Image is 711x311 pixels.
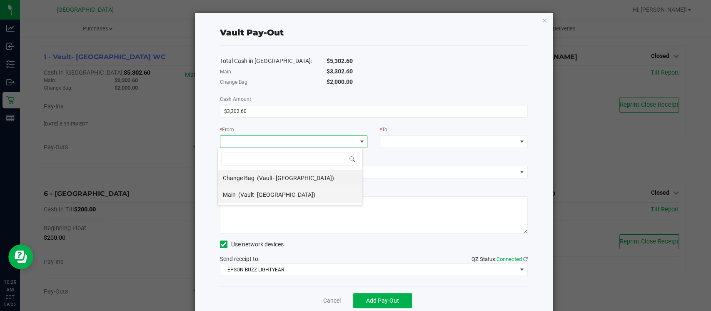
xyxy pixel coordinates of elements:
span: Send receipt to: [220,256,259,262]
label: From [220,126,234,133]
button: Add Pay-Out [353,293,412,308]
span: $2,000.00 [327,78,353,85]
span: (Vault- [GEOGRAPHIC_DATA]) [257,175,334,181]
span: $3,302.60 [327,68,353,75]
span: $5,302.60 [327,58,353,64]
a: Cancel [323,296,341,305]
span: Cash Amount [220,96,251,102]
div: Vault Pay-Out [220,26,284,39]
label: Use network devices [220,240,284,249]
span: Total Cash in [GEOGRAPHIC_DATA]: [220,58,312,64]
span: Change Bag [223,175,254,181]
span: Change Bag: [220,79,249,85]
span: Add Pay-Out [366,297,399,304]
iframe: Resource center [8,244,33,269]
span: QZ Status: [472,256,528,262]
span: Main: [220,69,232,75]
span: Main [223,191,236,198]
label: To [380,126,387,133]
span: (Vault- [GEOGRAPHIC_DATA]) [238,191,315,198]
span: EPSON-BUZZ-LIGHTYEAR [220,264,517,276]
span: Connected [496,256,522,262]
